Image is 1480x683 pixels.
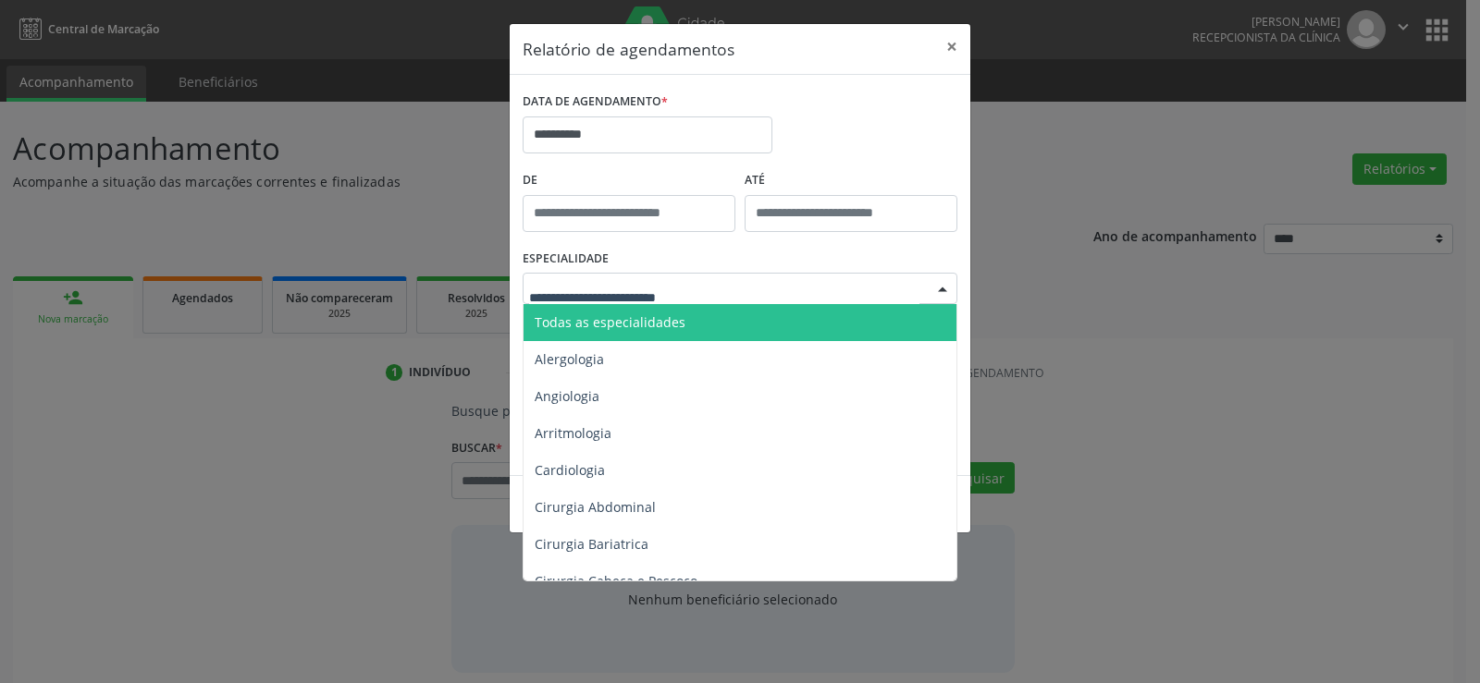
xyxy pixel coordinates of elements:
span: Cirurgia Cabeça e Pescoço [535,572,697,590]
span: Arritmologia [535,424,611,442]
label: De [523,166,735,195]
h5: Relatório de agendamentos [523,37,734,61]
span: Cardiologia [535,461,605,479]
span: Angiologia [535,387,599,405]
label: ATÉ [745,166,957,195]
label: DATA DE AGENDAMENTO [523,88,668,116]
span: Todas as especialidades [535,313,685,331]
span: Cirurgia Bariatrica [535,535,648,553]
span: Cirurgia Abdominal [535,498,656,516]
label: ESPECIALIDADE [523,245,609,274]
span: Alergologia [535,350,604,368]
button: Close [933,24,970,69]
